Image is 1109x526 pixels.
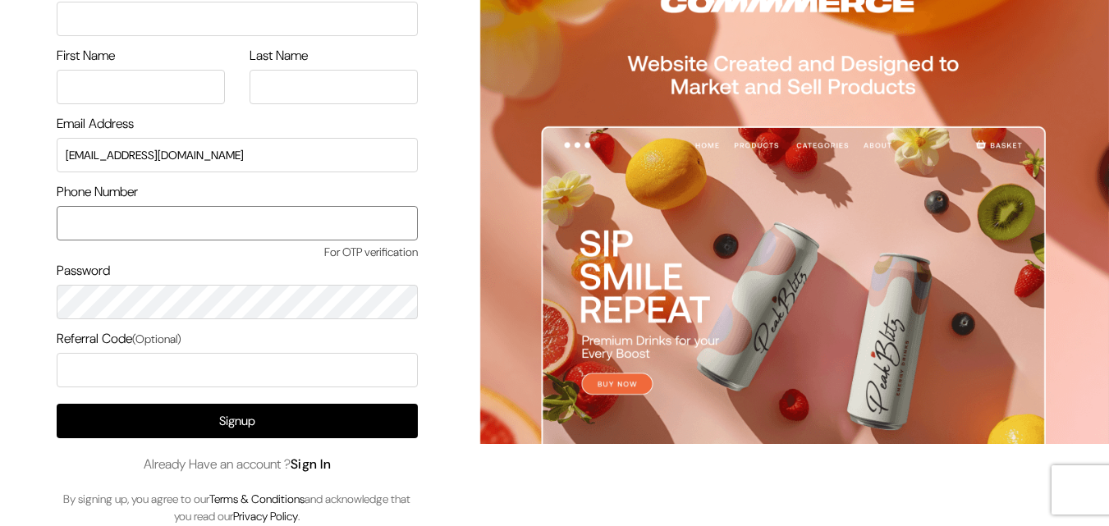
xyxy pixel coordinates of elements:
[57,46,115,66] label: First Name
[57,114,134,134] label: Email Address
[57,261,110,281] label: Password
[250,46,308,66] label: Last Name
[144,455,332,474] span: Already Have an account ?
[57,491,418,525] p: By signing up, you agree to our and acknowledge that you read our .
[233,509,298,524] a: Privacy Policy
[57,244,418,261] span: For OTP verification
[291,455,332,473] a: Sign In
[132,332,181,346] span: (Optional)
[57,182,138,202] label: Phone Number
[57,404,418,438] button: Signup
[57,329,181,349] label: Referral Code
[209,492,305,506] a: Terms & Conditions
